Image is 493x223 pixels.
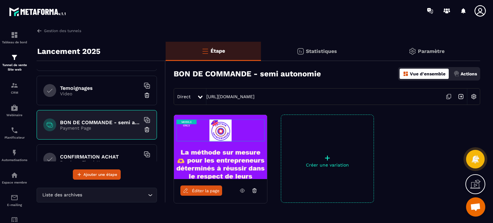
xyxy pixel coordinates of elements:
a: Éditer la page [180,185,222,196]
p: Automatisations [2,158,27,162]
div: Search for option [37,188,157,202]
p: Payment Page [60,125,140,131]
div: Ouvrir le chat [466,197,485,217]
a: emailemailE-mailing [2,189,27,211]
a: schedulerschedulerPlanificateur [2,122,27,144]
a: automationsautomationsAutomatisations [2,144,27,167]
p: + [281,153,374,162]
p: Tableau de bord [2,40,27,44]
a: formationformationTunnel de vente Site web [2,49,27,77]
p: Espace membre [2,181,27,184]
span: Éditer la page [192,188,220,193]
span: Liste des archives [41,192,83,199]
img: stats.20deebd0.svg [297,47,304,55]
img: logo [9,6,67,17]
span: Ajouter une étape [83,171,117,178]
a: [URL][DOMAIN_NAME] [206,94,255,99]
img: automations [11,104,18,112]
p: Tunnel de vente Site web [2,63,27,72]
p: CRM [2,91,27,94]
p: Étape [211,48,225,54]
img: automations [11,149,18,157]
p: Planificateur [2,136,27,139]
img: setting-w.858f3a88.svg [468,90,480,103]
p: Vue d'ensemble [410,71,445,76]
img: arrow [37,28,42,34]
a: formationformationCRM [2,77,27,99]
p: E-mailing [2,203,27,207]
h3: BON DE COMMANDE - semi autonomie [174,69,321,78]
p: Webinaire [2,113,27,117]
p: Statistiques [306,48,337,54]
h6: Temoignages [60,85,140,91]
h6: BON DE COMMANDE - semi autonomie [60,119,140,125]
img: formation [11,31,18,39]
p: Lancement 2025 [37,45,100,58]
img: image [174,115,267,179]
a: automationsautomationsWebinaire [2,99,27,122]
p: Purchase Thank You [60,160,140,165]
img: trash [144,92,150,99]
p: Video [60,91,140,96]
img: formation [11,54,18,61]
img: formation [11,81,18,89]
a: automationsautomationsEspace membre [2,167,27,189]
p: Paramètre [418,48,445,54]
img: dashboard-orange.40269519.svg [403,71,409,77]
img: arrow-next.bcc2205e.svg [455,90,467,103]
img: bars-o.4a397970.svg [201,47,209,55]
img: trash [144,126,150,133]
img: trash [144,161,150,167]
input: Search for option [83,192,146,199]
img: setting-gr.5f69749f.svg [409,47,416,55]
img: email [11,194,18,202]
img: actions.d6e523a2.png [454,71,459,77]
button: Ajouter une étape [73,169,121,180]
a: formationformationTableau de bord [2,26,27,49]
p: Créer une variation [281,162,374,167]
img: scheduler [11,126,18,134]
p: Actions [461,71,477,76]
h6: CONFIRMATION ACHAT [60,154,140,160]
a: Gestion des tunnels [37,28,81,34]
img: automations [11,171,18,179]
span: Direct [177,94,191,99]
